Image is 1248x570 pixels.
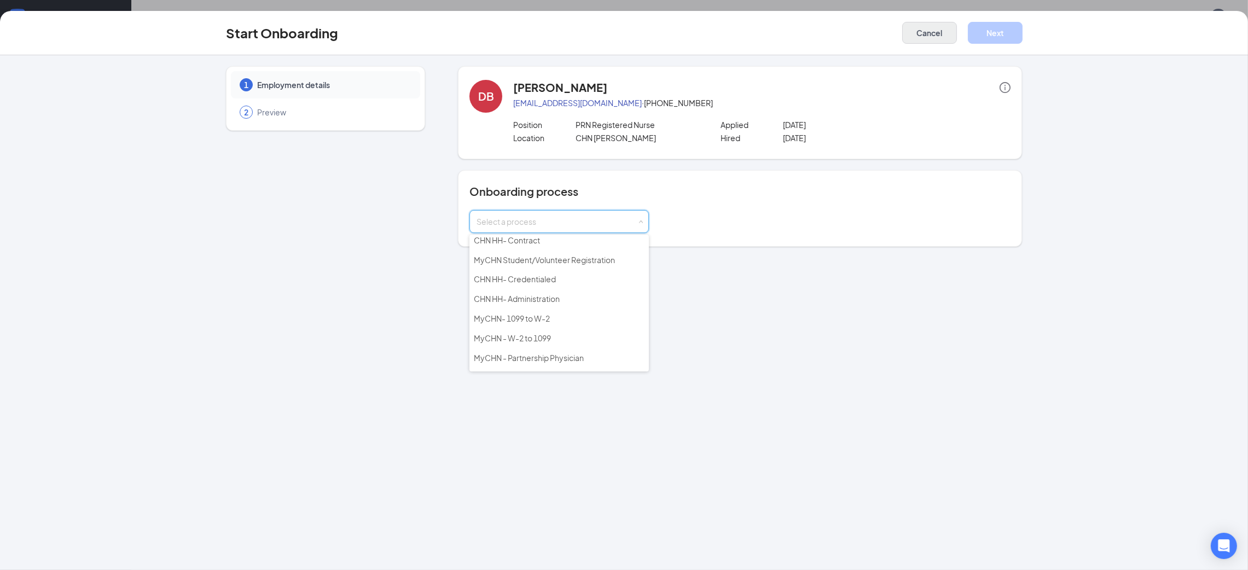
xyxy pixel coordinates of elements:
p: [DATE] [783,119,907,130]
span: Preview [257,107,409,118]
span: MyCHN Student/Volunteer Registration [474,255,615,265]
p: CHN [PERSON_NAME] [576,132,700,143]
span: 1 [244,79,248,90]
span: Employment details [257,79,409,90]
h4: Onboarding process [469,184,1011,199]
span: MyCHN - Partnership Physician [474,353,584,363]
span: CHN HH- Contract [474,235,540,245]
p: Applied [721,119,783,130]
span: MyCHN - W-2 to 1099 [474,333,551,343]
p: · [PHONE_NUMBER] [513,97,1011,108]
span: info-circle [1000,82,1011,93]
span: 2 [244,107,248,118]
button: Next [968,22,1023,44]
span: CHN HH- Credentialed [474,274,556,284]
h3: Start Onboarding [226,24,338,42]
a: [EMAIL_ADDRESS][DOMAIN_NAME] [513,98,642,108]
p: Hired [721,132,783,143]
h4: [PERSON_NAME] [513,80,607,95]
p: [DATE] [783,132,907,143]
div: DB [478,89,494,104]
p: Position [513,119,576,130]
span: MyCHN- 1099 to W-2 [474,313,550,323]
button: Cancel [902,22,957,44]
p: Location [513,132,576,143]
div: Open Intercom Messenger [1211,533,1237,559]
p: PRN Registered Nurse [576,119,700,130]
span: CHN HH- Administration [474,294,560,304]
